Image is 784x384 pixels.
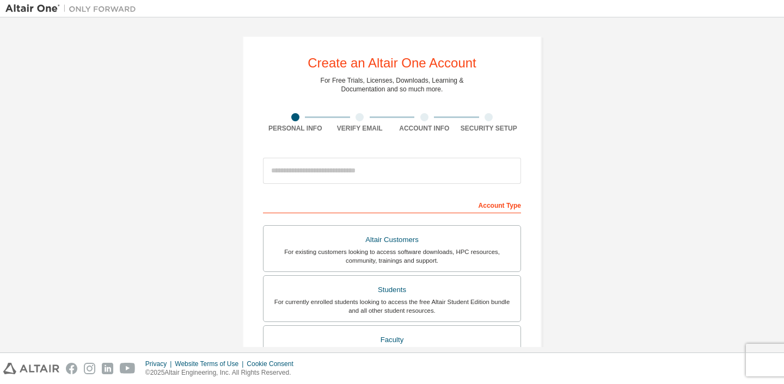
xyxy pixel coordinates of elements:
div: For Free Trials, Licenses, Downloads, Learning & Documentation and so much more. [321,76,464,94]
div: Personal Info [263,124,328,133]
img: linkedin.svg [102,363,113,374]
div: Cookie Consent [247,360,299,368]
img: youtube.svg [120,363,136,374]
div: For existing customers looking to access software downloads, HPC resources, community, trainings ... [270,247,514,265]
img: instagram.svg [84,363,95,374]
img: Altair One [5,3,142,14]
img: altair_logo.svg [3,363,59,374]
div: Account Info [392,124,457,133]
div: Create an Altair One Account [308,57,476,70]
div: Verify Email [328,124,393,133]
div: Altair Customers [270,232,514,247]
div: Account Type [263,196,521,213]
div: For currently enrolled students looking to access the free Altair Student Edition bundle and all ... [270,298,514,315]
div: Faculty [270,332,514,348]
p: © 2025 Altair Engineering, Inc. All Rights Reserved. [145,368,300,377]
div: Privacy [145,360,175,368]
div: Website Terms of Use [175,360,247,368]
div: Security Setup [457,124,522,133]
div: Students [270,282,514,298]
img: facebook.svg [66,363,77,374]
